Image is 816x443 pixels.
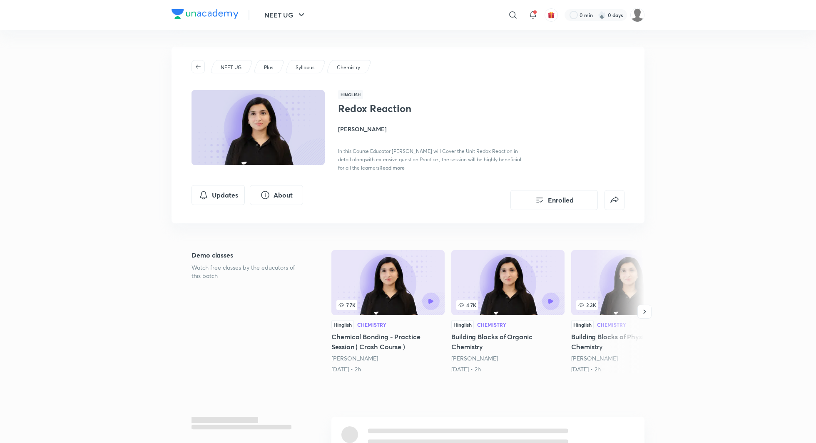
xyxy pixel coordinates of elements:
div: Chemistry [477,322,506,327]
div: Chemistry [357,322,386,327]
h5: Building Blocks of Physical Chemistry [571,332,684,352]
p: Plus [264,64,273,71]
img: streak [598,11,606,19]
a: Company Logo [172,9,239,21]
img: Siddharth Mitra [630,8,644,22]
a: NEET UG [219,64,243,71]
span: 2.3K [576,300,598,310]
a: 7.7KHinglishChemistryChemical Bonding - Practice Session ( Crash Course )[PERSON_NAME][DATE] • 2h [331,250,445,373]
a: Chemical Bonding - Practice Session ( Crash Course ) [331,250,445,373]
div: 24th May • 2h [571,365,684,373]
a: 2.3KHinglishChemistryBuilding Blocks of Physical Chemistry[PERSON_NAME][DATE] • 2h [571,250,684,373]
img: avatar [547,11,555,19]
button: Enrolled [510,190,598,210]
a: Building Blocks of Organic Chemistry [451,250,565,373]
button: About [250,185,303,205]
a: Building Blocks of Physical Chemistry [571,250,684,373]
img: Thumbnail [190,89,326,166]
a: Chemistry [336,64,362,71]
p: Syllabus [296,64,314,71]
div: Hinglish [451,320,474,329]
span: Read more [379,164,405,171]
p: NEET UG [221,64,241,71]
div: Akansha Karnwal [331,354,445,363]
a: [PERSON_NAME] [571,354,618,362]
div: Hinglish [571,320,594,329]
a: Syllabus [294,64,316,71]
p: Chemistry [337,64,360,71]
h5: Chemical Bonding - Practice Session ( Crash Course ) [331,332,445,352]
h5: Building Blocks of Organic Chemistry [451,332,565,352]
a: [PERSON_NAME] [331,354,378,362]
div: Akansha Karnwal [571,354,684,363]
img: Company Logo [172,9,239,19]
h5: Demo classes [192,250,305,260]
a: Plus [263,64,275,71]
button: false [605,190,624,210]
a: 4.7KHinglishChemistryBuilding Blocks of Organic Chemistry[PERSON_NAME][DATE] • 2h [451,250,565,373]
div: 12th Mar • 2h [331,365,445,373]
button: avatar [545,8,558,22]
span: In this Course Educator [PERSON_NAME] will Cover the Unit Redox Reaction in detail alongwith exte... [338,148,521,171]
span: 4.7K [456,300,478,310]
h1: Redox Reaction [338,103,474,115]
div: 23rd May • 2h [451,365,565,373]
span: 7.7K [336,300,357,310]
h4: [PERSON_NAME] [338,125,525,133]
button: Updates [192,185,245,205]
a: [PERSON_NAME] [451,354,498,362]
p: Watch free classes by the educators of this batch [192,263,305,280]
div: Akansha Karnwal [451,354,565,363]
div: Hinglish [331,320,354,329]
button: NEET UG [259,7,311,23]
span: Hinglish [338,90,363,99]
